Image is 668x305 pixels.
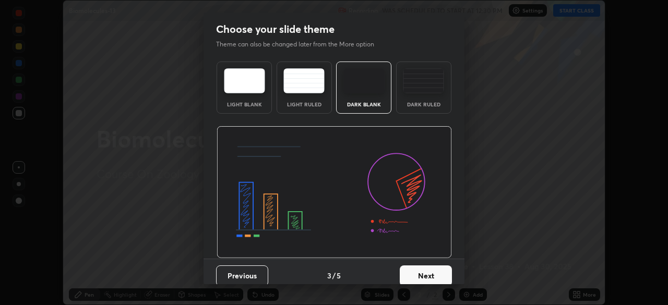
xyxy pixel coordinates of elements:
h4: 5 [337,270,341,281]
button: Next [400,265,452,286]
img: lightTheme.e5ed3b09.svg [224,68,265,93]
h4: 3 [327,270,331,281]
img: darkThemeBanner.d06ce4a2.svg [217,126,452,259]
div: Dark Ruled [403,102,445,107]
p: Theme can also be changed later from the More option [216,40,385,49]
h2: Choose your slide theme [216,22,335,36]
div: Light Ruled [283,102,325,107]
div: Dark Blank [343,102,385,107]
button: Previous [216,265,268,286]
img: darkTheme.f0cc69e5.svg [343,68,385,93]
img: lightRuledTheme.5fabf969.svg [283,68,325,93]
img: darkRuledTheme.de295e13.svg [403,68,444,93]
h4: / [332,270,336,281]
div: Light Blank [223,102,265,107]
